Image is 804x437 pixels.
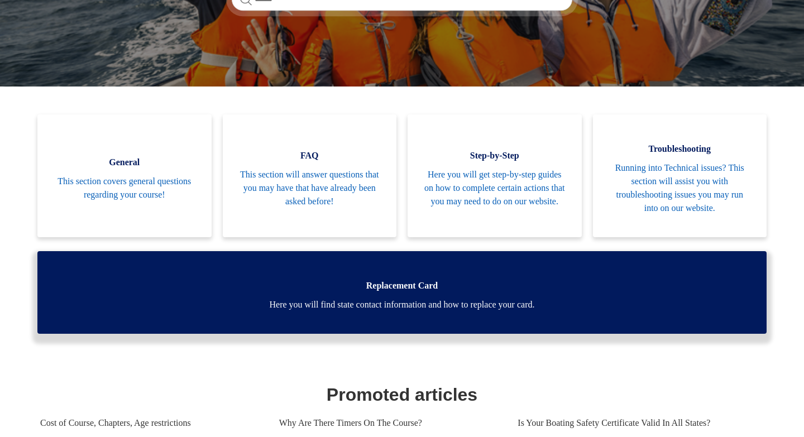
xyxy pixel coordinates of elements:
a: Troubleshooting Running into Technical issues? This section will assist you with troubleshooting ... [593,114,767,237]
span: Running into Technical issues? This section will assist you with troubleshooting issues you may r... [610,161,750,215]
a: Replacement Card Here you will find state contact information and how to replace your card. [37,251,767,334]
span: FAQ [240,149,380,162]
h1: Promoted articles [40,381,764,408]
span: Replacement Card [54,279,750,292]
span: This section will answer questions that you may have that have already been asked before! [240,168,380,208]
span: Step-by-Step [424,149,565,162]
span: This section covers general questions regarding your course! [54,175,195,201]
a: FAQ This section will answer questions that you may have that have already been asked before! [223,114,397,237]
span: Here you will get step-by-step guides on how to complete certain actions that you may need to do ... [424,168,565,208]
span: Here you will find state contact information and how to replace your card. [54,298,750,311]
a: General This section covers general questions regarding your course! [37,114,212,237]
span: Troubleshooting [610,142,750,156]
a: Step-by-Step Here you will get step-by-step guides on how to complete certain actions that you ma... [408,114,582,237]
span: General [54,156,195,169]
